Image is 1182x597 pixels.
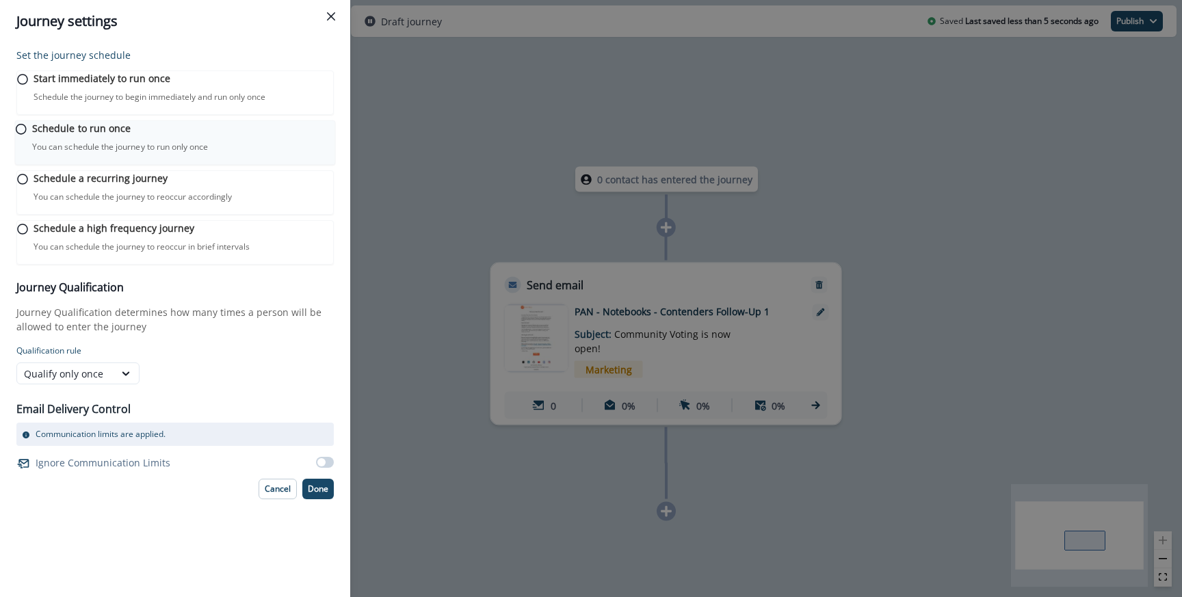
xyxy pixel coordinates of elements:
h3: Journey Qualification [16,281,334,294]
p: You can schedule the journey to run only once [32,141,209,153]
p: Cancel [265,484,291,494]
div: Journey settings [16,11,334,31]
p: You can schedule the journey to reoccur accordingly [34,191,232,203]
p: Communication limits are applied. [36,428,166,440]
p: Done [308,484,328,494]
button: Cancel [259,479,297,499]
p: Journey Qualification determines how many times a person will be allowed to enter the journey [16,305,334,334]
p: Schedule the journey to begin immediately and run only once [34,91,265,103]
p: Schedule a high frequency journey [34,221,194,235]
div: Qualify only once [24,367,107,381]
p: You can schedule the journey to reoccur in brief intervals [34,241,250,253]
p: Schedule a recurring journey [34,171,168,185]
p: Start immediately to run once [34,71,170,85]
p: Set the journey schedule [16,48,334,62]
button: Done [302,479,334,499]
p: Email Delivery Control [16,401,131,417]
p: Qualification rule [16,345,334,357]
p: Ignore Communication Limits [36,455,170,470]
button: Close [320,5,342,27]
p: Schedule to run once [32,121,131,135]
